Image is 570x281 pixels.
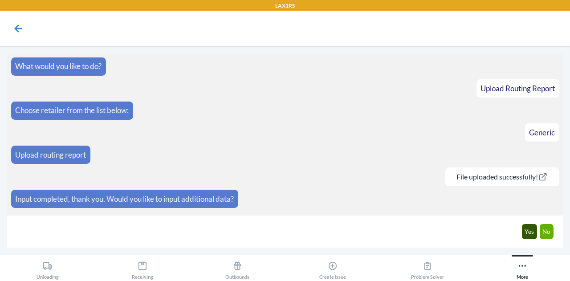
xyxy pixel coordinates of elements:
span: Generic [529,128,555,137]
button: Problem Solver [380,255,475,280]
button: Receiving [95,255,190,280]
p: Upload routing report [15,149,86,161]
span: Upload Routing Report [480,84,555,93]
div: Unloading [37,257,59,280]
p: What would you like to do? [15,61,102,72]
a: File uploaded successfully! [449,172,555,181]
p: Choose retailer from the list below: [15,105,129,116]
p: LAX1RS [275,2,295,10]
div: Problem Solver [411,257,444,280]
div: Receiving [132,257,153,280]
div: More [517,257,528,280]
button: No [540,224,554,239]
button: Outbounds [190,255,285,280]
button: More [475,255,570,280]
p: Input completed, thank you. Would you like to input additional data? [15,193,234,205]
div: Create Issue [319,257,346,280]
button: Yes [522,224,537,239]
div: Outbounds [225,257,249,280]
button: Create Issue [285,255,380,280]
